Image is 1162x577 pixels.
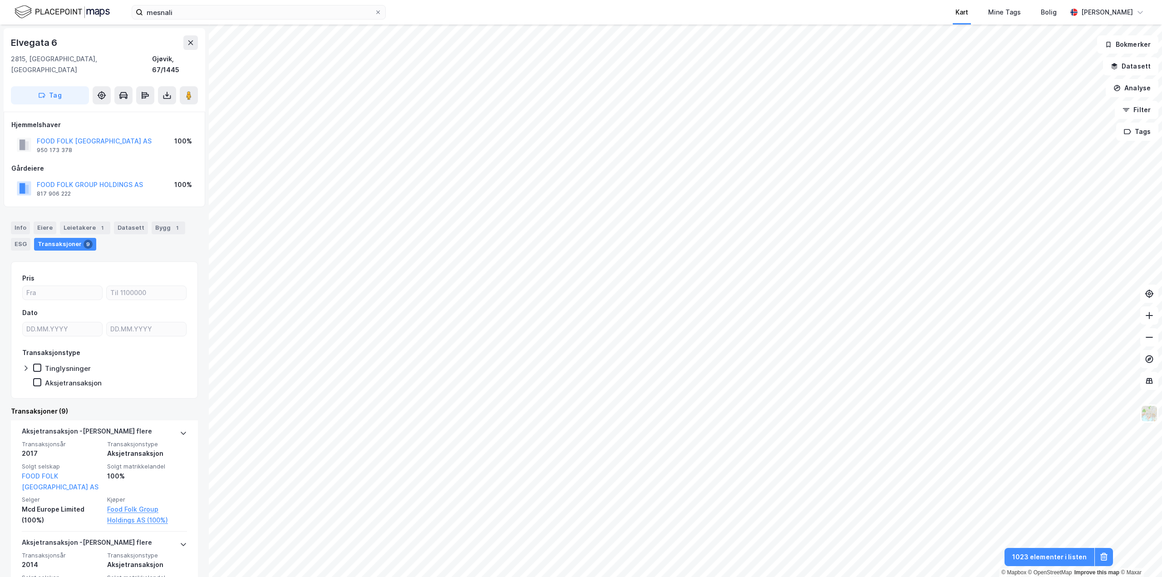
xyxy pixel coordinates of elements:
[11,35,59,50] div: Elvegata 6
[84,240,93,249] div: 9
[174,136,192,147] div: 100%
[34,222,56,234] div: Eiere
[1097,35,1158,54] button: Bokmerker
[22,273,34,284] div: Pris
[107,552,187,559] span: Transaksjonstype
[22,426,152,440] div: Aksjetransaksjon - [PERSON_NAME] flere
[23,322,102,336] input: DD.MM.YYYY
[11,406,198,417] div: Transaksjoner (9)
[107,440,187,448] span: Transaksjonstype
[1106,79,1158,97] button: Analyse
[22,537,152,552] div: Aksjetransaksjon - [PERSON_NAME] flere
[107,504,187,526] a: Food Folk Group Holdings AS (100%)
[107,322,186,336] input: DD.MM.YYYY
[152,54,198,75] div: Gjøvik, 67/1445
[1081,7,1133,18] div: [PERSON_NAME]
[98,223,107,232] div: 1
[11,163,197,174] div: Gårdeiere
[11,54,152,75] div: 2815, [GEOGRAPHIC_DATA], [GEOGRAPHIC_DATA]
[1103,57,1158,75] button: Datasett
[1116,123,1158,141] button: Tags
[1004,548,1094,566] button: 1023 elementer i listen
[107,471,187,482] div: 100%
[60,222,110,234] div: Leietakere
[988,7,1021,18] div: Mine Tags
[11,86,89,104] button: Tag
[1117,533,1162,577] iframe: Chat Widget
[37,147,72,154] div: 950 173 378
[22,472,98,491] a: FOOD FOLK [GEOGRAPHIC_DATA] AS
[34,238,96,251] div: Transaksjoner
[1115,101,1158,119] button: Filter
[114,222,148,234] div: Datasett
[37,190,71,197] div: 817 906 222
[15,4,110,20] img: logo.f888ab2527a4732fd821a326f86c7f29.svg
[22,440,102,448] span: Transaksjonsår
[22,347,80,358] div: Transaksjonstype
[1041,7,1057,18] div: Bolig
[1074,569,1119,576] a: Improve this map
[45,364,91,373] div: Tinglysninger
[1141,405,1158,422] img: Z
[22,552,102,559] span: Transaksjonsår
[107,448,187,459] div: Aksjetransaksjon
[174,179,192,190] div: 100%
[1028,569,1072,576] a: OpenStreetMap
[22,463,102,470] span: Solgt selskap
[23,286,102,300] input: Fra
[11,222,30,234] div: Info
[107,559,187,570] div: Aksjetransaksjon
[172,223,182,232] div: 1
[11,238,30,251] div: ESG
[22,307,38,318] div: Dato
[22,504,102,526] div: Mcd Europe Limited (100%)
[11,119,197,130] div: Hjemmelshaver
[107,286,186,300] input: Til 1100000
[22,496,102,503] span: Selger
[107,463,187,470] span: Solgt matrikkelandel
[22,448,102,459] div: 2017
[955,7,968,18] div: Kart
[1001,569,1026,576] a: Mapbox
[45,379,102,387] div: Aksjetransaksjon
[107,496,187,503] span: Kjøper
[22,559,102,570] div: 2014
[143,5,374,19] input: Søk på adresse, matrikkel, gårdeiere, leietakere eller personer
[152,222,185,234] div: Bygg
